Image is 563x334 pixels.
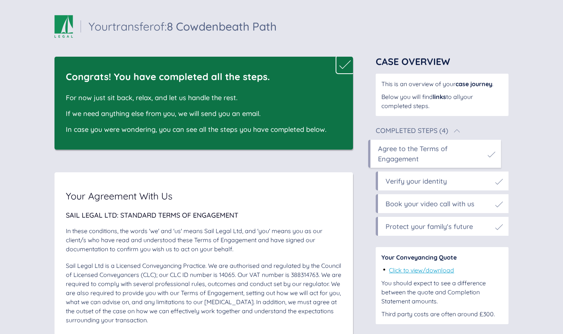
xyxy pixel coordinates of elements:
span: 8 Cowdenbeath Path [167,19,277,34]
span: case journey [456,80,492,88]
div: This is an overview of your . [381,79,503,88]
div: Your transfer of: [89,21,277,32]
div: For now just sit back, relax, and let us handle the rest. [66,93,330,103]
span: Congrats! You have completed all the steps. [66,71,270,82]
div: Protect your family's future [386,221,473,232]
div: You should expect to see a difference between the quote and Completion Statement amounts. [381,278,503,306]
span: Your Conveyancing Quote [381,254,457,261]
div: Verify your identity [386,176,447,186]
div: In these conditions, the words 'we' and 'us' means Sail Legal Ltd, and 'you' means you as our cli... [66,226,342,254]
div: Sail Legal Ltd is a Licensed Conveyancing Practice. We are authorised and regulated by the Counci... [66,261,342,325]
div: Below you will find to all your completed steps . [381,92,503,110]
div: Third party costs are often around £300. [381,309,503,319]
div: Book your video call with us [386,199,474,209]
a: Click to view/download [389,266,454,274]
div: Agree to the Terms of Engagement [378,144,484,164]
div: If we need anything else from you, we will send you an email. [66,108,330,119]
span: Your Agreement With Us [66,191,173,201]
span: Case Overview [376,56,450,67]
span: Sail Legal Ltd: Standard Terms of Engagement [66,211,238,220]
div: Completed Steps (4) [376,127,448,134]
div: In case you were wondering, you can see all the steps you have completed below. [66,124,330,135]
span: links [433,93,446,101]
